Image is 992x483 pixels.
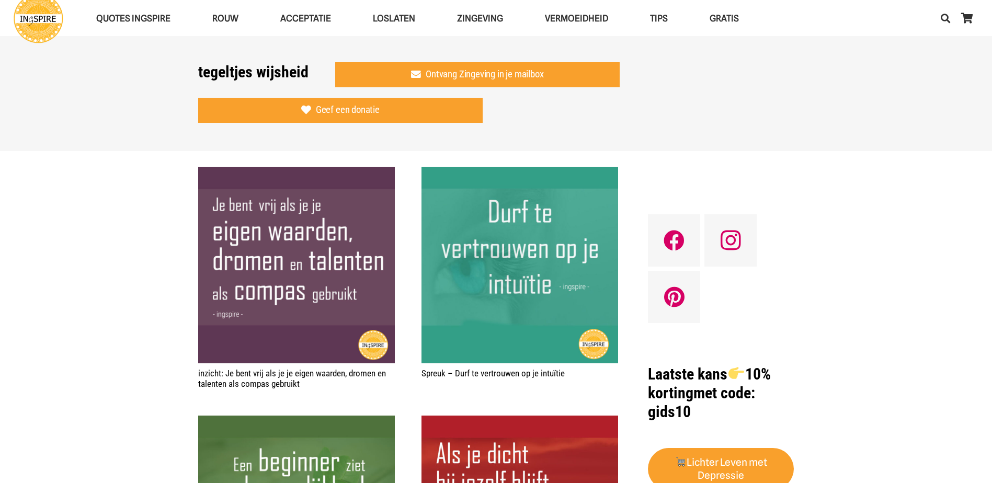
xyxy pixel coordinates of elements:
a: Pinterest [648,271,700,323]
a: Wijsheid – Een beginner ziet veel mogelijkheden, een expert slechts een paar [198,417,395,427]
a: Inzicht: Als je dicht bij jezelf blijft kun je ver komen [421,417,618,427]
a: AcceptatieAcceptatie Menu [259,5,352,32]
a: GRATISGRATIS Menu [689,5,760,32]
a: Spreuk – Durf te vertrouwen op je intuïtie [421,168,618,178]
h1: met code: gids10 [648,365,794,421]
a: ROUWROUW Menu [191,5,259,32]
a: VERMOEIDHEIDVERMOEIDHEID Menu [524,5,629,32]
a: Ontvang Zingeving in je mailbox [335,62,620,87]
a: Spreuk – Durf te vertrouwen op je intuïtie [421,368,565,378]
img: Je bent vrij als je je eigen waarden, dromen en talenten als compas gebruikt - citaat van inge in... [198,167,395,363]
span: GRATIS [710,13,739,24]
a: Geef een donatie [198,98,483,123]
span: Loslaten [373,13,415,24]
strong: Lichter Leven met Depressie [675,456,767,481]
img: 🛒 [676,457,686,467]
a: Zoeken [935,5,956,31]
a: LoslatenLoslaten Menu [352,5,436,32]
span: Zingeving [457,13,503,24]
span: TIPS [650,13,668,24]
a: inzicht: Je bent vrij als je je eigen waarden, dromen en talenten als compas gebruikt [198,368,386,389]
a: Facebook [648,214,700,267]
img: 👉 [728,365,744,381]
span: Acceptatie [280,13,331,24]
span: VERMOEIDHEID [545,13,608,24]
span: Geef een donatie [316,104,380,116]
span: ROUW [212,13,238,24]
a: QUOTES INGSPIREQUOTES INGSPIRE Menu [75,5,191,32]
span: Ontvang Zingeving in je mailbox [426,68,543,80]
strong: Laatste kans 10% korting [648,365,771,402]
h1: tegeltjes wijsheid [198,63,309,82]
a: TIPSTIPS Menu [629,5,689,32]
a: inzicht: Je bent vrij als je je eigen waarden, dromen en talenten als compas gebruikt [198,168,395,178]
img: Ingspire Spreuk: Durf te vertrouwen op je intuïtie [421,167,618,363]
a: ZingevingZingeving Menu [436,5,524,32]
span: QUOTES INGSPIRE [96,13,170,24]
a: Instagram [704,214,757,267]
